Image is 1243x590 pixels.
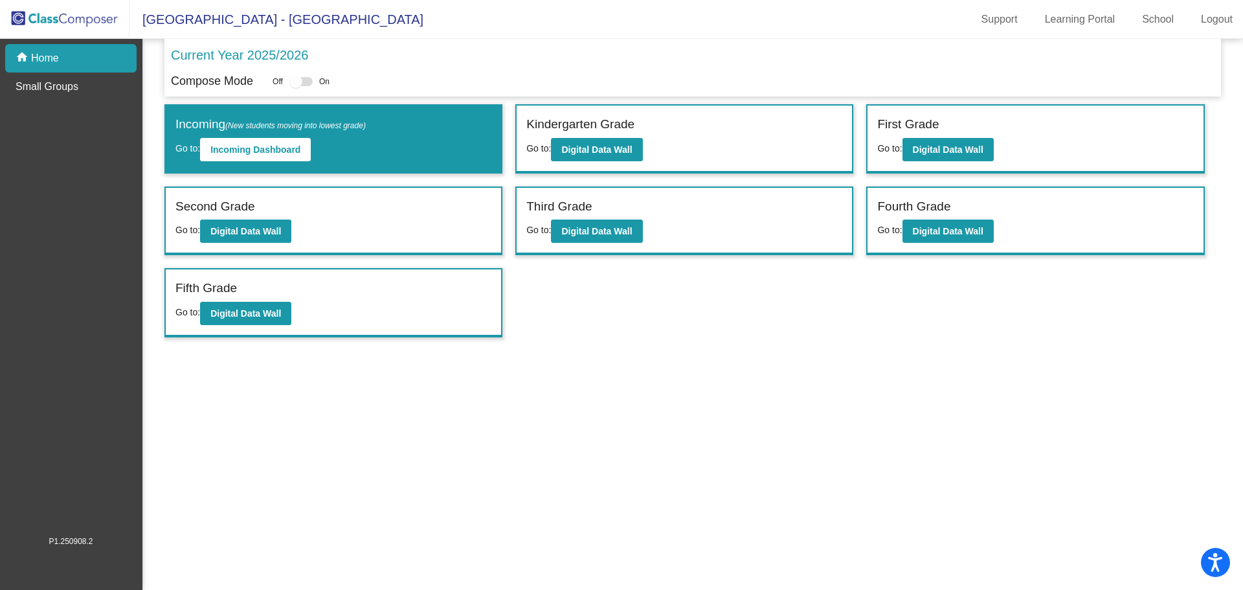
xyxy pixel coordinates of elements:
a: Logout [1191,9,1243,30]
span: Go to: [175,143,200,153]
button: Digital Data Wall [551,220,642,243]
span: Go to: [526,225,551,235]
p: Compose Mode [171,73,253,90]
a: Support [971,9,1028,30]
button: Incoming Dashboard [200,138,311,161]
span: Go to: [175,225,200,235]
b: Digital Data Wall [913,226,983,236]
mat-icon: home [16,51,31,66]
b: Digital Data Wall [561,226,632,236]
label: Incoming [175,115,366,134]
span: Go to: [877,143,902,153]
p: Home [31,51,59,66]
label: Fifth Grade [175,279,237,298]
a: School [1132,9,1184,30]
label: Kindergarten Grade [526,115,634,134]
b: Digital Data Wall [913,144,983,155]
label: Fourth Grade [877,198,950,216]
button: Digital Data Wall [200,220,291,243]
p: Small Groups [16,79,78,95]
label: First Grade [877,115,939,134]
span: Go to: [175,307,200,317]
span: [GEOGRAPHIC_DATA] - [GEOGRAPHIC_DATA] [129,9,423,30]
span: Go to: [526,143,551,153]
a: Learning Portal [1035,9,1126,30]
button: Digital Data Wall [902,138,994,161]
span: (New students moving into lowest grade) [225,121,366,130]
label: Third Grade [526,198,592,216]
span: Go to: [877,225,902,235]
button: Digital Data Wall [551,138,642,161]
span: Off [273,76,283,87]
label: Second Grade [175,198,255,216]
button: Digital Data Wall [902,220,994,243]
b: Digital Data Wall [561,144,632,155]
p: Current Year 2025/2026 [171,45,308,65]
span: On [319,76,330,87]
b: Digital Data Wall [210,308,281,319]
button: Digital Data Wall [200,302,291,325]
b: Incoming Dashboard [210,144,300,155]
b: Digital Data Wall [210,226,281,236]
